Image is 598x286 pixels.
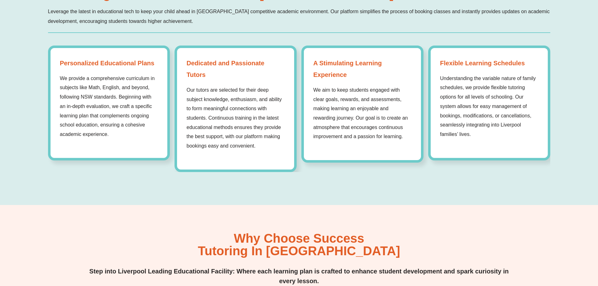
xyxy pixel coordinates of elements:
div: 3 / 4 [301,46,423,163]
p: Our tutors are selected for their deep subject knowledge, enthusiasm, and ability to form meaning... [186,85,285,151]
p: Leverage the latest in educational tech to keep your child ahead in [GEOGRAPHIC_DATA] competitive... [48,7,550,26]
p: We aim to keep students engaged with clear goals, rewards, and assessments, making learning an en... [313,85,412,141]
iframe: Chat Widget [493,215,598,286]
p: Step into Liverpool Leading Educational Facility: Where each learning plan is crafted to enhance ... [83,267,515,286]
div: 1 / 4 [48,46,170,160]
strong: A Stimulating Learning Experience [313,57,412,81]
div: 2 / 4 [175,46,297,172]
strong: Personalized Educational Plans [60,57,158,69]
div: 4 / 4 [428,46,550,160]
h2: Why Choose Success Tutoring in [GEOGRAPHIC_DATA] [198,232,400,257]
strong: Dedicated and Passionate Tutors [186,57,285,81]
p: We provide a comprehensive curriculum in subjects like Math, English, and beyond, following NSW s... [60,74,158,139]
p: Understanding the variable nature of family schedules, we provide flexible tutoring options for a... [440,74,538,139]
strong: Flexible Learning Schedules [440,57,538,69]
